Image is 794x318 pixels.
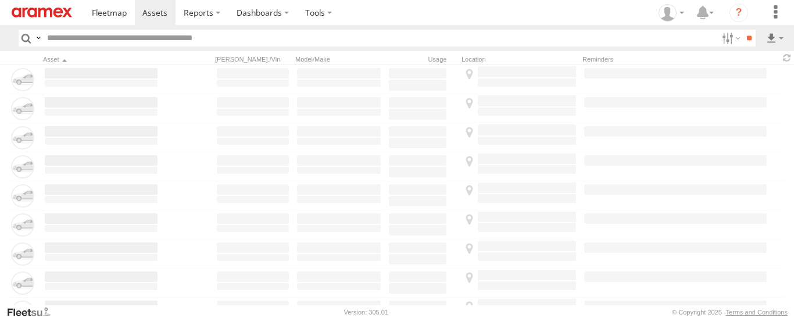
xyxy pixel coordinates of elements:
[780,52,794,63] span: Refresh
[765,30,785,47] label: Export results as...
[215,55,291,63] div: [PERSON_NAME]./Vin
[462,55,578,63] div: Location
[726,309,788,316] a: Terms and Conditions
[295,55,382,63] div: Model/Make
[582,55,686,63] div: Reminders
[43,55,159,63] div: Click to Sort
[387,55,457,63] div: Usage
[344,309,388,316] div: Version: 305.01
[729,3,748,22] i: ?
[12,8,72,17] img: aramex-logo.svg
[672,309,788,316] div: © Copyright 2025 -
[6,306,60,318] a: Visit our Website
[717,30,742,47] label: Search Filter Options
[34,30,43,47] label: Search Query
[654,4,688,22] div: Mazen Siblini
